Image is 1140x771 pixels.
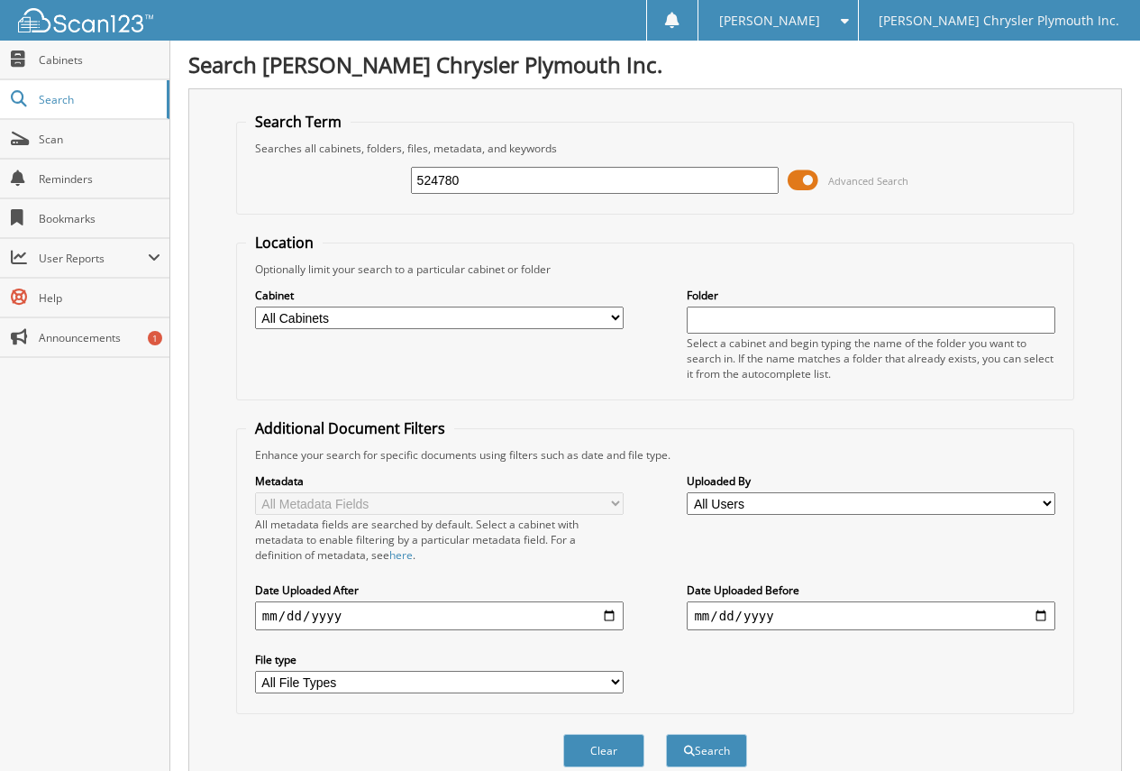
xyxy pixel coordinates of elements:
[687,335,1055,381] div: Select a cabinet and begin typing the name of the folder you want to search in. If the name match...
[879,15,1119,26] span: [PERSON_NAME] Chrysler Plymouth Inc.
[687,601,1055,630] input: end
[255,652,624,667] label: File type
[687,473,1055,489] label: Uploaded By
[39,132,160,147] span: Scan
[246,141,1064,156] div: Searches all cabinets, folders, files, metadata, and keywords
[255,601,624,630] input: start
[39,251,148,266] span: User Reports
[255,473,624,489] label: Metadata
[39,52,160,68] span: Cabinets
[246,112,351,132] legend: Search Term
[666,734,747,767] button: Search
[39,92,158,107] span: Search
[563,734,644,767] button: Clear
[255,517,624,563] div: All metadata fields are searched by default. Select a cabinet with metadata to enable filtering b...
[255,288,624,303] label: Cabinet
[719,15,820,26] span: [PERSON_NAME]
[39,290,160,306] span: Help
[39,211,160,226] span: Bookmarks
[39,330,160,345] span: Announcements
[18,8,153,32] img: scan123-logo-white.svg
[246,262,1064,277] div: Optionally limit your search to a particular cabinet or folder
[148,331,162,345] div: 1
[389,547,413,563] a: here
[246,418,454,438] legend: Additional Document Filters
[39,171,160,187] span: Reminders
[246,233,323,252] legend: Location
[246,447,1064,463] div: Enhance your search for specific documents using filters such as date and file type.
[687,288,1055,303] label: Folder
[188,50,1122,79] h1: Search [PERSON_NAME] Chrysler Plymouth Inc.
[828,174,908,188] span: Advanced Search
[255,583,624,598] label: Date Uploaded After
[687,583,1055,598] label: Date Uploaded Before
